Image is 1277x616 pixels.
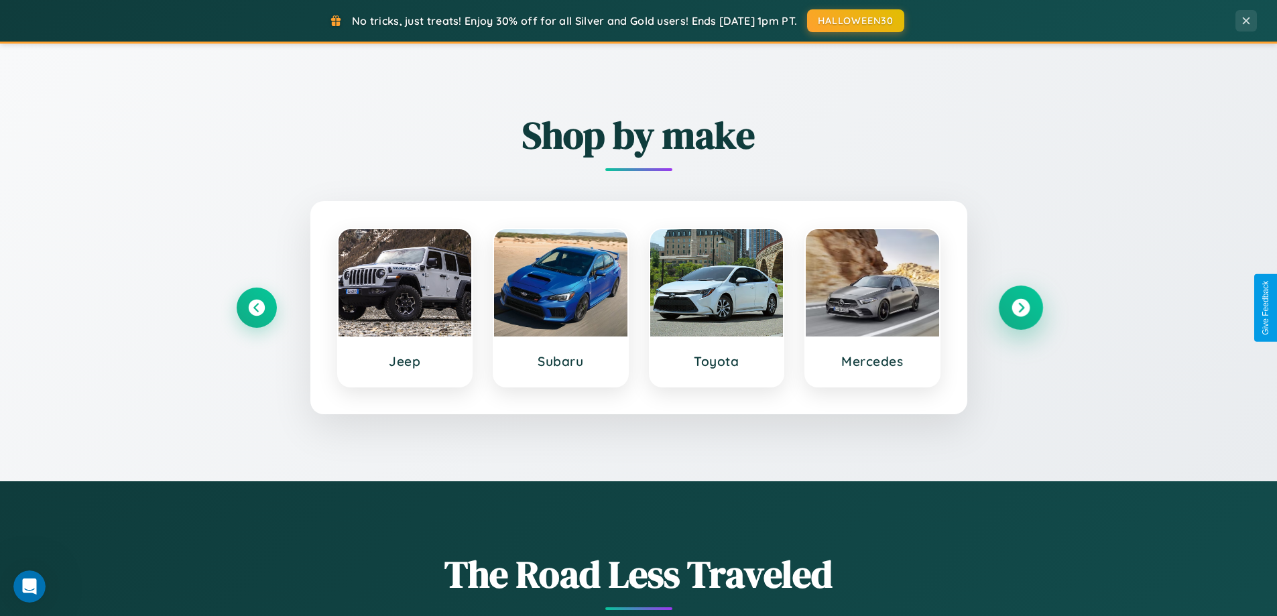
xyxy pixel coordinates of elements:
div: Give Feedback [1261,281,1270,335]
h3: Toyota [664,353,770,369]
button: HALLOWEEN30 [807,9,904,32]
h3: Mercedes [819,353,926,369]
h1: The Road Less Traveled [237,548,1041,600]
h3: Subaru [507,353,614,369]
span: No tricks, just treats! Enjoy 30% off for all Silver and Gold users! Ends [DATE] 1pm PT. [352,14,797,27]
h3: Jeep [352,353,459,369]
iframe: Intercom live chat [13,570,46,603]
h2: Shop by make [237,109,1041,161]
